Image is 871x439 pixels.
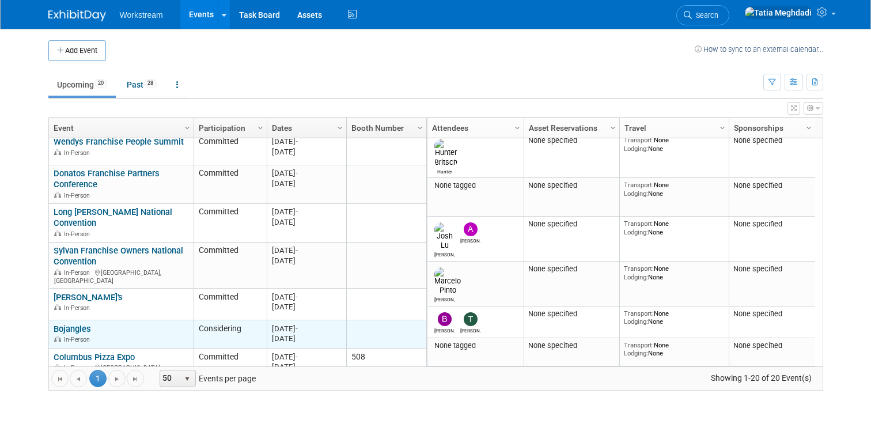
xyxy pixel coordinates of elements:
span: None specified [733,264,782,273]
a: Bojangles [54,324,91,334]
a: Upcoming20 [48,74,116,96]
span: Go to the previous page [74,374,83,384]
img: Hunter Britsch [434,139,457,166]
img: Marcelo Pinto [434,267,461,295]
img: Josh Lu [434,222,455,250]
div: [DATE] [272,256,341,266]
span: Lodging: [624,349,648,357]
span: - [296,293,298,301]
a: Column Settings [254,118,267,135]
a: [PERSON_NAME]'s [54,292,123,302]
span: 28 [144,79,157,88]
td: Considering [194,320,267,349]
span: In-Person [64,149,93,157]
td: Committed [194,289,267,320]
a: Asset Reservations [529,118,612,138]
div: None None [624,181,724,198]
span: Showing 1-20 of 20 Event(s) [700,370,822,386]
div: [DATE] [272,217,341,227]
a: Donatos Franchise Partners Conference [54,168,160,190]
a: Go to the first page [51,370,69,387]
span: Lodging: [624,190,648,198]
a: Event [54,118,186,138]
a: Column Settings [334,118,346,135]
a: Column Settings [607,118,619,135]
a: Booth Number [351,118,419,138]
img: Tanner Michaelis [464,312,478,326]
button: Add Event [48,40,106,61]
a: Wendys Franchise People Summit [54,137,184,147]
a: Past28 [118,74,165,96]
span: select [183,374,192,384]
a: Participation [199,118,259,138]
span: - [296,169,298,177]
img: In-Person Event [54,192,61,198]
span: None specified [528,136,577,145]
a: Long [PERSON_NAME] National Convention [54,207,172,228]
img: In-Person Event [54,230,61,236]
td: 508 [346,349,426,384]
div: Josh Lu [434,250,455,258]
span: Column Settings [415,123,425,133]
div: None None [624,309,724,326]
a: Dates [272,118,339,138]
div: [DATE] [272,147,341,157]
a: Column Settings [181,118,194,135]
a: Sylvan Franchise Owners National Convention [54,245,183,267]
span: Workstream [120,10,163,20]
span: Go to the next page [112,374,122,384]
span: None specified [733,181,782,190]
img: Tatia Meghdadi [744,6,812,19]
img: Andrew Walters [464,222,478,236]
span: 50 [160,370,180,387]
div: Hunter Britsch [434,167,455,175]
span: None specified [733,136,782,145]
div: None None [624,341,724,358]
span: - [296,246,298,255]
span: Transport: [624,181,654,189]
a: Travel [624,118,721,138]
div: [DATE] [272,207,341,217]
span: Column Settings [335,123,344,133]
div: [DATE] [272,245,341,255]
span: None specified [733,341,782,350]
div: None tagged [431,341,519,350]
span: Column Settings [256,123,265,133]
td: Committed [194,349,267,384]
div: None None [624,219,724,236]
span: Lodging: [624,273,648,281]
a: Columbus Pizza Expo [54,352,135,362]
span: 20 [94,79,107,88]
div: [DATE] [272,168,341,178]
a: Column Settings [511,118,524,135]
span: - [296,207,298,216]
img: In-Person Event [54,336,61,342]
div: Tanner Michaelis [460,326,480,334]
div: Andrew Walters [460,236,480,244]
img: In-Person Event [54,304,61,310]
span: Transport: [624,219,654,228]
span: - [296,353,298,361]
a: Go to the last page [127,370,144,387]
span: None specified [733,219,782,228]
span: Search [692,11,718,20]
a: Go to the next page [108,370,126,387]
td: Committed [194,204,267,243]
span: None specified [528,264,577,273]
div: [DATE] [272,179,341,188]
span: Transport: [624,264,654,273]
span: Go to the first page [55,374,65,384]
div: [GEOGRAPHIC_DATA], [GEOGRAPHIC_DATA] [54,362,188,380]
span: Transport: [624,309,654,317]
span: None specified [528,309,577,318]
td: Committed [194,243,267,289]
span: In-Person [64,230,93,238]
span: Transport: [624,136,654,144]
span: None specified [528,219,577,228]
span: In-Person [64,304,93,312]
a: Sponsorships [734,118,808,138]
span: None specified [733,309,782,318]
span: Column Settings [608,123,618,133]
span: Column Settings [183,123,192,133]
a: Search [676,5,729,25]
